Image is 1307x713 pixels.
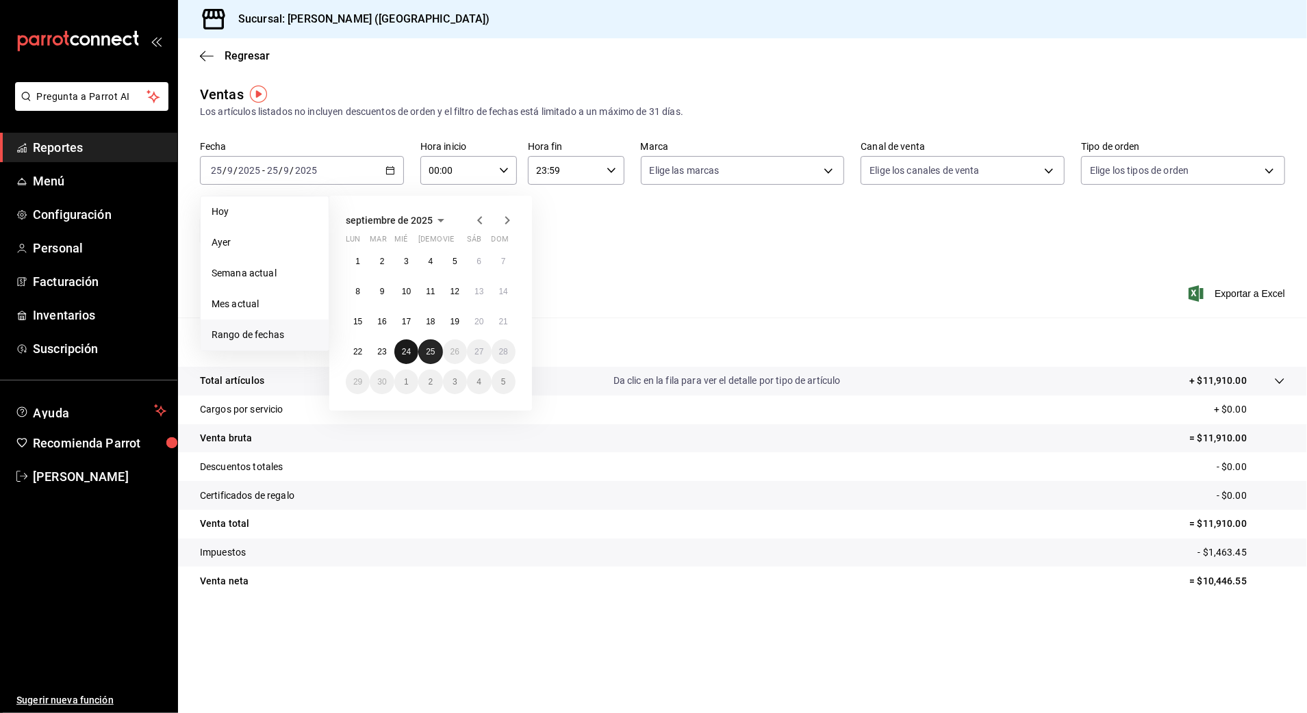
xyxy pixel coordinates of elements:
span: / [290,165,294,176]
abbr: 5 de octubre de 2025 [501,377,506,387]
label: Hora inicio [420,142,517,152]
p: - $0.00 [1217,489,1285,503]
abbr: lunes [346,235,360,249]
abbr: 17 de septiembre de 2025 [402,317,411,326]
span: [PERSON_NAME] [33,467,166,486]
span: Semana actual [212,266,318,281]
p: Total artículos [200,374,264,388]
button: 2 de octubre de 2025 [418,370,442,394]
button: 9 de septiembre de 2025 [370,279,394,304]
span: septiembre de 2025 [346,215,433,226]
abbr: 23 de septiembre de 2025 [377,347,386,356]
p: Venta total [200,517,249,531]
abbr: 7 de septiembre de 2025 [501,257,506,266]
abbr: 29 de septiembre de 2025 [353,377,362,387]
label: Canal de venta [861,142,1065,152]
abbr: 6 de septiembre de 2025 [477,257,481,266]
abbr: 27 de septiembre de 2025 [474,347,483,356]
span: Regresar [225,49,270,62]
div: Los artículos listados no incluyen descuentos de orden y el filtro de fechas está limitado a un m... [200,105,1285,119]
span: Inventarios [33,306,166,324]
button: 13 de septiembre de 2025 [467,279,491,304]
abbr: martes [370,235,386,249]
span: Elige los canales de venta [870,164,979,177]
button: 4 de octubre de 2025 [467,370,491,394]
span: Sugerir nueva función [16,693,166,708]
span: Personal [33,239,166,257]
button: 29 de septiembre de 2025 [346,370,370,394]
input: -- [227,165,233,176]
label: Fecha [200,142,404,152]
button: 3 de septiembre de 2025 [394,249,418,274]
abbr: 4 de septiembre de 2025 [429,257,433,266]
abbr: 5 de septiembre de 2025 [453,257,457,266]
button: 24 de septiembre de 2025 [394,339,418,364]
span: Elige los tipos de orden [1090,164,1189,177]
button: 15 de septiembre de 2025 [346,309,370,334]
p: Resumen [200,334,1285,350]
abbr: jueves [418,235,499,249]
span: Mes actual [212,297,318,311]
p: = $11,910.00 [1189,517,1285,531]
p: + $11,910.00 [1189,374,1247,388]
button: septiembre de 2025 [346,212,449,229]
button: 22 de septiembre de 2025 [346,339,370,364]
p: Impuestos [200,545,246,560]
button: 30 de septiembre de 2025 [370,370,394,394]
abbr: domingo [492,235,509,249]
div: Ventas [200,84,244,105]
abbr: 30 de septiembre de 2025 [377,377,386,387]
abbr: 19 de septiembre de 2025 [451,317,459,326]
span: Ayer [212,235,318,250]
abbr: 12 de septiembre de 2025 [451,287,459,296]
button: 19 de septiembre de 2025 [443,309,467,334]
abbr: 8 de septiembre de 2025 [355,287,360,296]
span: Pregunta a Parrot AI [37,90,147,104]
button: Tooltip marker [250,86,267,103]
button: Exportar a Excel [1191,285,1285,302]
p: = $10,446.55 [1189,574,1285,588]
abbr: 1 de septiembre de 2025 [355,257,360,266]
span: - [262,165,265,176]
abbr: 22 de septiembre de 2025 [353,347,362,356]
button: 14 de septiembre de 2025 [492,279,516,304]
button: Pregunta a Parrot AI [15,82,168,111]
abbr: miércoles [394,235,407,249]
abbr: 9 de septiembre de 2025 [380,287,385,296]
button: 16 de septiembre de 2025 [370,309,394,334]
button: 28 de septiembre de 2025 [492,339,516,364]
abbr: 14 de septiembre de 2025 [499,287,508,296]
p: + $0.00 [1214,402,1285,417]
button: 17 de septiembre de 2025 [394,309,418,334]
abbr: 20 de septiembre de 2025 [474,317,483,326]
abbr: 13 de septiembre de 2025 [474,287,483,296]
button: 2 de septiembre de 2025 [370,249,394,274]
p: Descuentos totales [200,460,283,474]
abbr: 21 de septiembre de 2025 [499,317,508,326]
button: 1 de octubre de 2025 [394,370,418,394]
button: 8 de septiembre de 2025 [346,279,370,304]
abbr: 26 de septiembre de 2025 [451,347,459,356]
button: 3 de octubre de 2025 [443,370,467,394]
abbr: 16 de septiembre de 2025 [377,317,386,326]
button: 25 de septiembre de 2025 [418,339,442,364]
a: Pregunta a Parrot AI [10,99,168,114]
span: Configuración [33,205,166,224]
span: Reportes [33,138,166,157]
button: 26 de septiembre de 2025 [443,339,467,364]
span: Suscripción [33,339,166,358]
p: Da clic en la fila para ver el detalle por tipo de artículo [613,374,841,388]
input: -- [266,165,279,176]
p: - $0.00 [1217,460,1285,474]
input: -- [210,165,223,176]
label: Tipo de orden [1081,142,1285,152]
span: Elige las marcas [650,164,720,177]
abbr: 18 de septiembre de 2025 [426,317,435,326]
span: / [233,165,238,176]
span: Rango de fechas [212,328,318,342]
abbr: 4 de octubre de 2025 [477,377,481,387]
span: / [223,165,227,176]
label: Marca [641,142,845,152]
abbr: 3 de octubre de 2025 [453,377,457,387]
